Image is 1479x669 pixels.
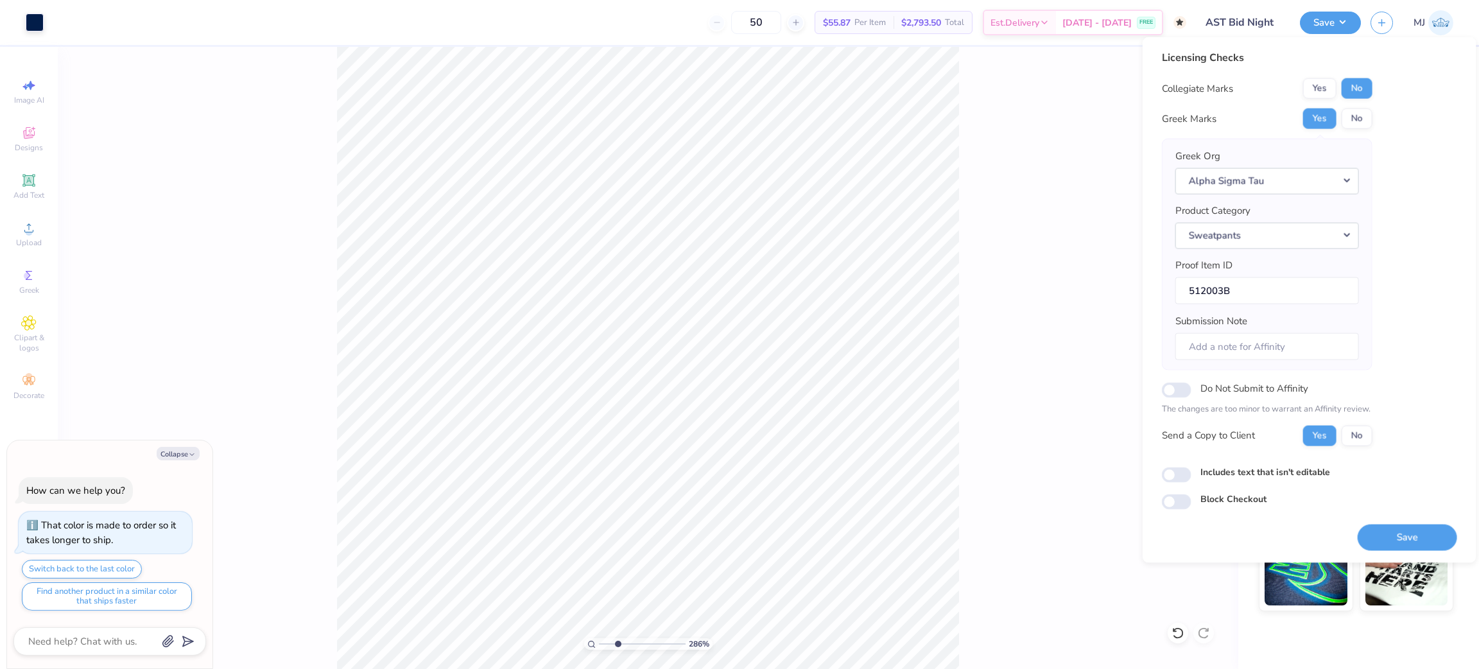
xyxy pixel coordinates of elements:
[15,143,43,153] span: Designs
[689,638,709,650] span: 286 %
[1414,10,1453,35] a: MJ
[1139,18,1153,27] span: FREE
[19,285,39,295] span: Greek
[1175,258,1232,273] label: Proof Item ID
[854,16,886,30] span: Per Item
[1303,78,1336,99] button: Yes
[26,519,176,546] div: That color is made to order so it takes longer to ship.
[1175,149,1220,164] label: Greek Org
[1200,465,1330,478] label: Includes text that isn't editable
[14,95,44,105] span: Image AI
[1175,168,1359,194] button: Alpha Sigma Tau
[1342,78,1372,99] button: No
[1342,425,1372,446] button: No
[6,333,51,353] span: Clipart & logos
[1162,403,1372,416] p: The changes are too minor to warrant an Affinity review.
[16,238,42,248] span: Upload
[1300,12,1361,34] button: Save
[1175,222,1359,248] button: Sweatpants
[945,16,964,30] span: Total
[1162,81,1233,96] div: Collegiate Marks
[26,484,125,497] div: How can we help you?
[22,560,142,578] button: Switch back to the last color
[1175,204,1250,218] label: Product Category
[1342,109,1372,129] button: No
[1265,541,1347,605] img: Glow in the Dark Ink
[1162,111,1216,126] div: Greek Marks
[901,16,941,30] span: $2,793.50
[1303,425,1336,446] button: Yes
[1162,428,1255,443] div: Send a Copy to Client
[13,390,44,401] span: Decorate
[22,582,192,611] button: Find another product in a similar color that ships faster
[157,447,200,460] button: Collapse
[1162,50,1372,65] div: Licensing Checks
[823,16,851,30] span: $55.87
[1303,109,1336,129] button: Yes
[1200,492,1267,505] label: Block Checkout
[1200,380,1308,397] label: Do Not Submit to Affinity
[731,11,781,34] input: – –
[1175,333,1359,360] input: Add a note for Affinity
[990,16,1039,30] span: Est. Delivery
[1062,16,1132,30] span: [DATE] - [DATE]
[1414,15,1425,30] span: MJ
[1428,10,1453,35] img: Mark Joshua Mullasgo
[13,190,44,200] span: Add Text
[1358,524,1457,550] button: Save
[1196,10,1290,35] input: Untitled Design
[1365,541,1448,605] img: Water based Ink
[1175,314,1247,329] label: Submission Note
